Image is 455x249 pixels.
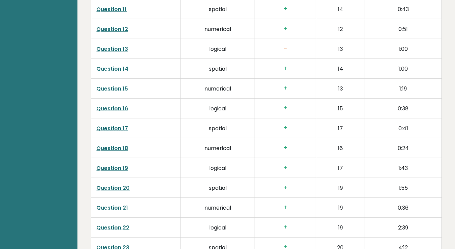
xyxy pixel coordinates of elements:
[97,85,128,93] a: Question 15
[365,59,442,79] td: 1:00
[260,224,311,231] h3: +
[97,105,128,112] a: Question 16
[260,25,311,32] h3: +
[181,218,255,238] td: logical
[260,105,311,112] h3: +
[97,45,128,53] a: Question 13
[365,218,442,238] td: 2:39
[97,224,130,232] a: Question 22
[181,79,255,99] td: numerical
[316,99,365,118] td: 15
[365,39,442,59] td: 1:00
[260,204,311,211] h3: +
[260,85,311,92] h3: +
[260,144,311,151] h3: +
[97,65,129,73] a: Question 14
[365,158,442,178] td: 1:43
[260,5,311,12] h3: +
[260,65,311,72] h3: +
[181,198,255,218] td: numerical
[316,79,365,99] td: 13
[260,45,311,52] h3: -
[260,184,311,191] h3: +
[181,19,255,39] td: numerical
[181,39,255,59] td: logical
[365,79,442,99] td: 1:19
[97,5,127,13] a: Question 11
[365,118,442,138] td: 0:41
[316,19,365,39] td: 12
[181,59,255,79] td: spatial
[316,59,365,79] td: 14
[181,178,255,198] td: spatial
[316,39,365,59] td: 13
[316,178,365,198] td: 19
[316,198,365,218] td: 19
[260,164,311,171] h3: +
[316,158,365,178] td: 17
[97,204,128,212] a: Question 21
[365,19,442,39] td: 0:51
[316,118,365,138] td: 17
[97,144,128,152] a: Question 18
[316,138,365,158] td: 16
[181,99,255,118] td: logical
[316,218,365,238] td: 19
[97,124,128,132] a: Question 17
[181,158,255,178] td: logical
[181,138,255,158] td: numerical
[97,164,128,172] a: Question 19
[97,25,128,33] a: Question 12
[260,124,311,132] h3: +
[365,178,442,198] td: 1:55
[97,184,130,192] a: Question 20
[181,118,255,138] td: spatial
[365,198,442,218] td: 0:36
[365,138,442,158] td: 0:24
[365,99,442,118] td: 0:38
